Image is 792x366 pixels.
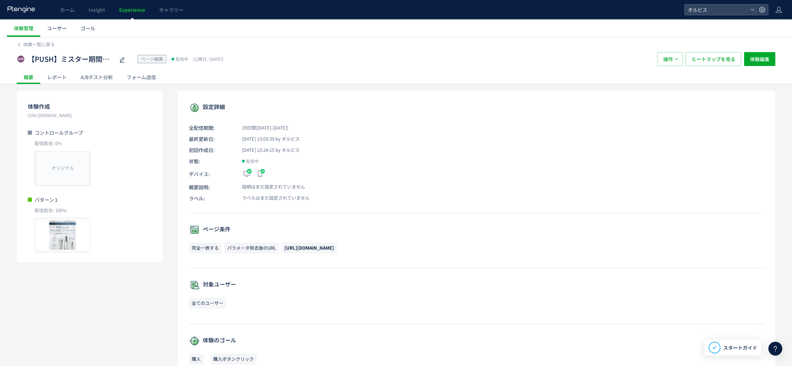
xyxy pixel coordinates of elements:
span: https://pr.orbis.co.jp/cosmetics/mr/203-20/ [282,242,337,253]
p: 対象ユーザー [189,280,764,291]
span: スタートガイド [723,344,757,351]
span: 操作 [663,52,673,66]
span: Experience [119,6,145,13]
p: 設定詳細 [189,102,764,113]
div: A/Bテスト分析 [74,70,120,84]
span: パターン 1 [35,196,58,203]
span: ページ編集 [141,56,163,62]
div: 概要 [17,70,40,84]
span: 体験一覧に戻る [23,41,55,48]
span: 完全一致する [189,242,222,253]
span: 概要説明: [189,184,234,191]
span: 配信中 [176,56,188,63]
span: 購入ボタンクリック [210,353,257,365]
span: 全配信期間: [189,124,234,131]
span: (公開日: [193,56,208,62]
span: [URL][DOMAIN_NAME] [284,244,334,251]
div: フォーム送信 [120,70,163,84]
span: ラベル: [189,195,234,202]
p: 配信割合: 100% [28,207,151,214]
p: 体験作成 [28,101,151,112]
p: https://pr.orbis.co.jp/cosmetics/mr/203-20/ [28,112,151,119]
button: 操作 [657,52,683,66]
span: ゴール [81,25,95,32]
span: 体験管理 [14,25,33,32]
span: [DATE]） [191,56,226,62]
span: ヒートマップを見る [692,52,735,66]
span: 【PUSH】ミスター期間限定クッションLP [28,54,115,64]
span: 29日間([DATE]-[DATE]) [234,125,288,131]
span: [DATE] 13:03:39 by オルビス [234,136,300,142]
span: ラベルはまだ設定されていません [234,195,310,201]
span: 状態: [189,158,234,165]
span: デバイス: [189,170,234,177]
p: 配信割合: 0% [28,140,151,147]
span: ホーム [60,6,75,13]
span: パラメータ除去後のURL [224,242,279,253]
button: ヒートマップを見る [686,52,741,66]
p: ページ条件 [189,224,764,235]
span: ユーザー [47,25,67,32]
span: 最終更新日: [189,135,234,142]
span: [DATE] 13:24:15 by オルビス [234,147,300,153]
p: 体験のゴール [189,335,764,347]
span: 体験編集 [750,52,769,66]
span: コントロールグループ [35,129,83,136]
span: 説明はまだ設定されていません [234,184,305,190]
div: オリジナル [35,151,90,186]
div: レポート [40,70,74,84]
span: Insight [89,6,105,13]
span: 初回作成日: [189,147,234,153]
span: 全てのユーザー [189,298,226,309]
span: 購入 [189,353,203,365]
button: 体験編集 [744,52,775,66]
span: ギャラリー [159,6,183,13]
span: オルビス [686,5,748,15]
span: 配信中 [246,158,259,165]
